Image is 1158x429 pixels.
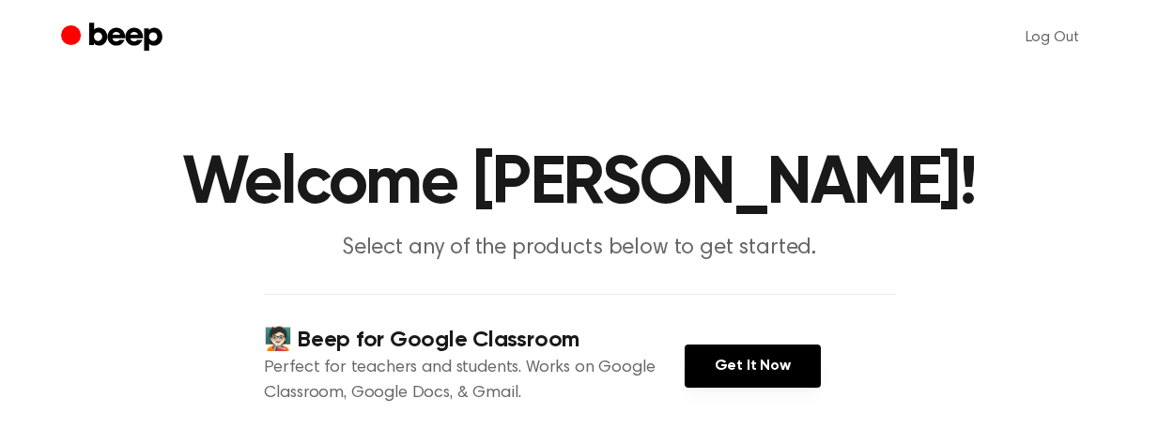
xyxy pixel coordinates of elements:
p: Select any of the products below to get started. [219,233,940,264]
p: Perfect for teachers and students. Works on Google Classroom, Google Docs, & Gmail. [264,356,685,406]
h4: 🧑🏻‍🏫 Beep for Google Classroom [264,325,685,356]
h1: Welcome [PERSON_NAME]! [99,150,1060,218]
a: Get It Now [685,345,821,388]
a: Beep [61,20,167,56]
a: Log Out [1007,15,1098,60]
